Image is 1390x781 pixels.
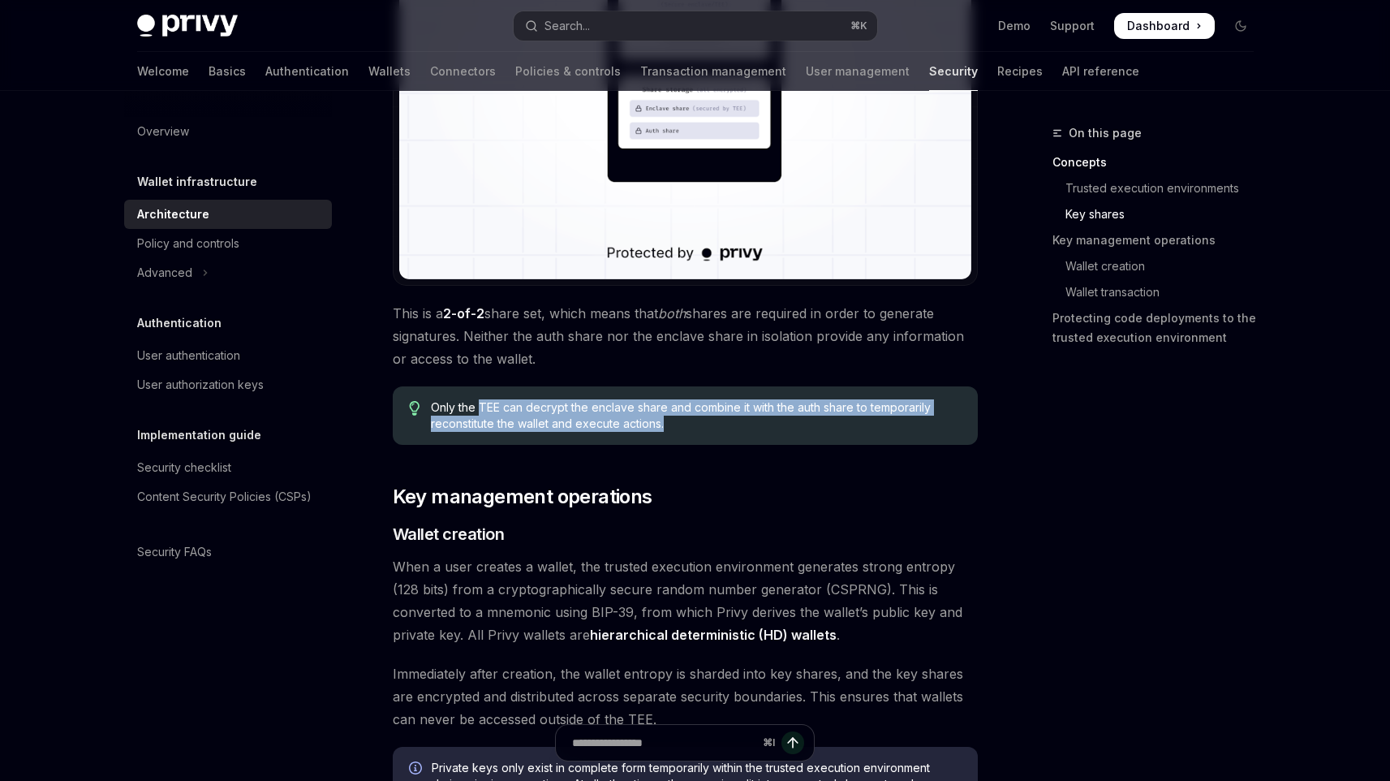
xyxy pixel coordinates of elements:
[124,200,332,229] a: Architecture
[137,425,261,445] h5: Implementation guide
[1052,201,1267,227] a: Key shares
[515,52,621,91] a: Policies & controls
[124,537,332,567] a: Security FAQs
[1062,52,1139,91] a: API reference
[850,19,867,32] span: ⌘ K
[137,205,209,224] div: Architecture
[393,523,505,546] span: Wallet creation
[137,313,222,333] h5: Authentication
[124,117,332,146] a: Overview
[124,258,332,287] button: Toggle Advanced section
[137,52,189,91] a: Welcome
[781,731,804,754] button: Send message
[137,234,239,253] div: Policy and controls
[124,229,332,258] a: Policy and controls
[1050,18,1095,34] a: Support
[265,52,349,91] a: Authentication
[430,52,496,91] a: Connectors
[590,627,837,644] a: hierarchical deterministic (HD) wallets
[209,52,246,91] a: Basics
[998,18,1031,34] a: Demo
[393,662,978,731] span: Immediately after creation, the wallet entropy is sharded into key shares, and the key shares are...
[124,341,332,370] a: User authentication
[1052,175,1267,201] a: Trusted execution environments
[658,305,686,321] em: both
[137,542,212,562] div: Security FAQs
[137,172,257,192] h5: Wallet infrastructure
[544,16,590,36] div: Search...
[1069,123,1142,143] span: On this page
[431,399,961,432] span: Only the TEE can decrypt the enclave share and combine it with the auth share to temporarily reco...
[1052,279,1267,305] a: Wallet transaction
[137,263,192,283] div: Advanced
[806,52,910,91] a: User management
[1052,253,1267,279] a: Wallet creation
[124,482,332,511] a: Content Security Policies (CSPs)
[393,302,978,370] span: This is a share set, which means that shares are required in order to generate signatures. Neithe...
[137,122,189,141] div: Overview
[1114,13,1215,39] a: Dashboard
[1052,305,1267,351] a: Protecting code deployments to the trusted execution environment
[368,52,411,91] a: Wallets
[929,52,978,91] a: Security
[137,458,231,477] div: Security checklist
[1228,13,1254,39] button: Toggle dark mode
[137,15,238,37] img: dark logo
[137,346,240,365] div: User authentication
[124,370,332,399] a: User authorization keys
[1052,227,1267,253] a: Key management operations
[640,52,786,91] a: Transaction management
[514,11,877,41] button: Open search
[572,725,756,761] input: Ask a question...
[137,375,264,395] div: User authorization keys
[1052,149,1267,175] a: Concepts
[997,52,1043,91] a: Recipes
[443,305,484,321] strong: 2-of-2
[393,484,652,510] span: Key management operations
[393,555,978,646] span: When a user creates a wallet, the trusted execution environment generates strong entropy (128 bit...
[409,401,420,416] svg: Tip
[124,453,332,482] a: Security checklist
[1127,18,1190,34] span: Dashboard
[137,487,312,507] div: Content Security Policies (CSPs)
